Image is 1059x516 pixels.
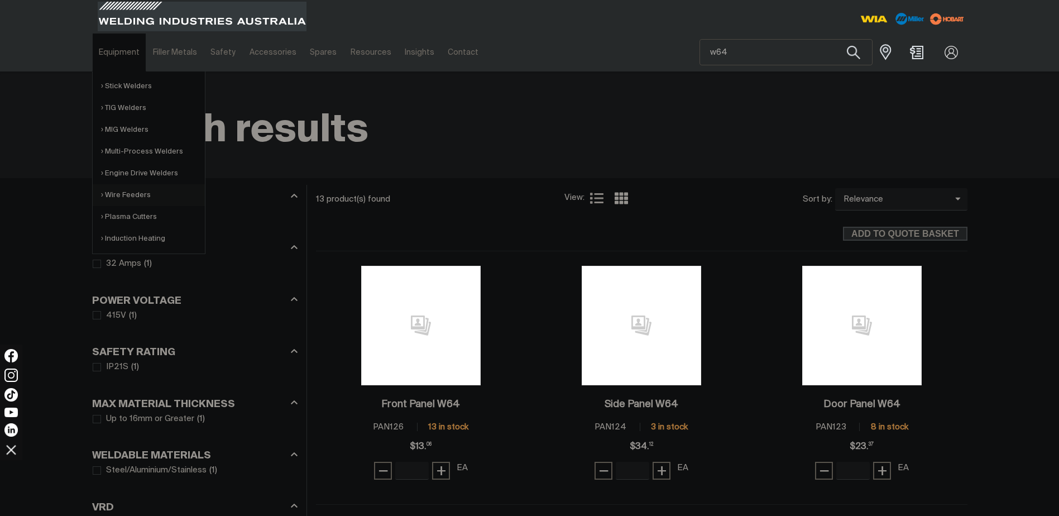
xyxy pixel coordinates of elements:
[106,309,126,322] span: 415V
[92,160,967,173] div: Searched on:
[101,119,205,141] a: MIG Welders
[93,360,129,375] a: IP21S
[381,398,460,411] a: Front Panel W64
[106,257,141,270] span: 32 Amps
[361,266,481,385] img: No image for this product
[92,396,298,411] div: Max Material Thickness
[101,163,205,184] a: Engine Drive Welders
[93,412,195,427] a: Up to 16mm or Greater
[101,184,205,206] a: Wire Feeders
[398,33,441,71] a: Insights
[92,450,211,462] h3: Weldable Materials
[101,97,205,119] a: TIG Welders
[4,423,18,437] img: LinkedIn
[590,192,603,205] a: List view
[378,461,389,480] span: −
[4,369,18,382] img: Instagram
[93,308,297,323] ul: Power Voltage
[327,195,390,203] span: product(s) found
[835,193,955,206] span: Relevance
[850,436,874,458] div: Price
[101,206,205,228] a: Plasma Cutters
[802,266,922,385] img: No image for this product
[850,436,874,458] span: $23.
[92,33,749,71] nav: Main
[131,361,139,374] span: ( 1 )
[700,40,872,65] input: Product name or item number...
[93,412,297,427] ul: Max Material Thickness
[93,256,142,271] a: 32 Amps
[871,423,908,431] span: 8 in stock
[101,228,205,250] a: Induction Heating
[144,257,152,270] span: ( 1 )
[101,141,205,163] a: Multi-Process Welders
[427,442,432,447] sup: 06
[243,33,303,71] a: Accessories
[605,399,678,409] h2: Side Panel W64
[843,227,967,241] button: Add selected products to the shopping cart
[204,33,242,71] a: Safety
[582,266,701,385] img: No image for this product
[877,461,888,480] span: +
[129,309,137,322] span: ( 1 )
[630,436,653,458] span: $34.
[106,464,207,477] span: Steel/Aluminium/Stainless
[303,33,343,71] a: Spares
[93,463,297,478] ul: Weldable Materials
[106,361,128,374] span: IP21S
[823,399,900,409] h2: Door Panel W64
[595,423,626,431] span: PAN124
[803,193,832,206] span: Sort by:
[677,462,688,475] div: EA
[598,461,609,480] span: −
[316,194,565,205] div: 13
[92,346,175,359] h3: Safety Rating
[93,463,207,478] a: Steel/Aluminium/Stainless
[410,436,432,458] div: Price
[92,33,146,71] a: Equipment
[605,398,678,411] a: Side Panel W64
[92,71,205,254] ul: Equipment Submenu
[2,440,21,459] img: hide socials
[92,345,298,360] div: Safety Rating
[819,461,830,480] span: −
[381,399,460,409] h2: Front Panel W64
[93,360,297,375] ul: Safety Rating
[564,192,584,204] span: View:
[92,398,235,411] h3: Max Material Thickness
[93,256,297,271] ul: Supply Plug
[823,398,900,411] a: Door Panel W64
[869,442,874,447] sup: 37
[816,423,846,431] span: PAN123
[92,448,298,463] div: Weldable Materials
[92,499,298,514] div: VRD
[844,227,966,241] span: ADD TO QUOTE BASKET
[428,423,468,431] span: 13 in stock
[316,185,967,213] section: Product list controls
[649,442,653,447] sup: 12
[92,106,967,156] h1: Search results
[4,408,18,417] img: YouTube
[209,464,217,477] span: ( 1 )
[373,423,404,431] span: PAN126
[4,388,18,402] img: TikTok
[92,501,114,514] h3: VRD
[657,461,667,480] span: +
[106,413,194,426] span: Up to 16mm or Greater
[410,436,432,458] span: $13.
[898,462,909,475] div: EA
[93,308,127,323] a: 415V
[457,462,468,475] div: EA
[146,33,204,71] a: Filler Metals
[316,214,967,245] section: Add to cart control
[927,11,967,27] img: miller
[630,436,653,458] div: Price
[436,461,447,480] span: +
[92,293,298,308] div: Power Voltage
[197,413,205,426] span: ( 1 )
[101,75,205,97] a: Stick Welders
[908,46,926,59] a: Shopping cart (0 product(s))
[441,33,485,71] a: Contact
[835,39,873,65] button: Search products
